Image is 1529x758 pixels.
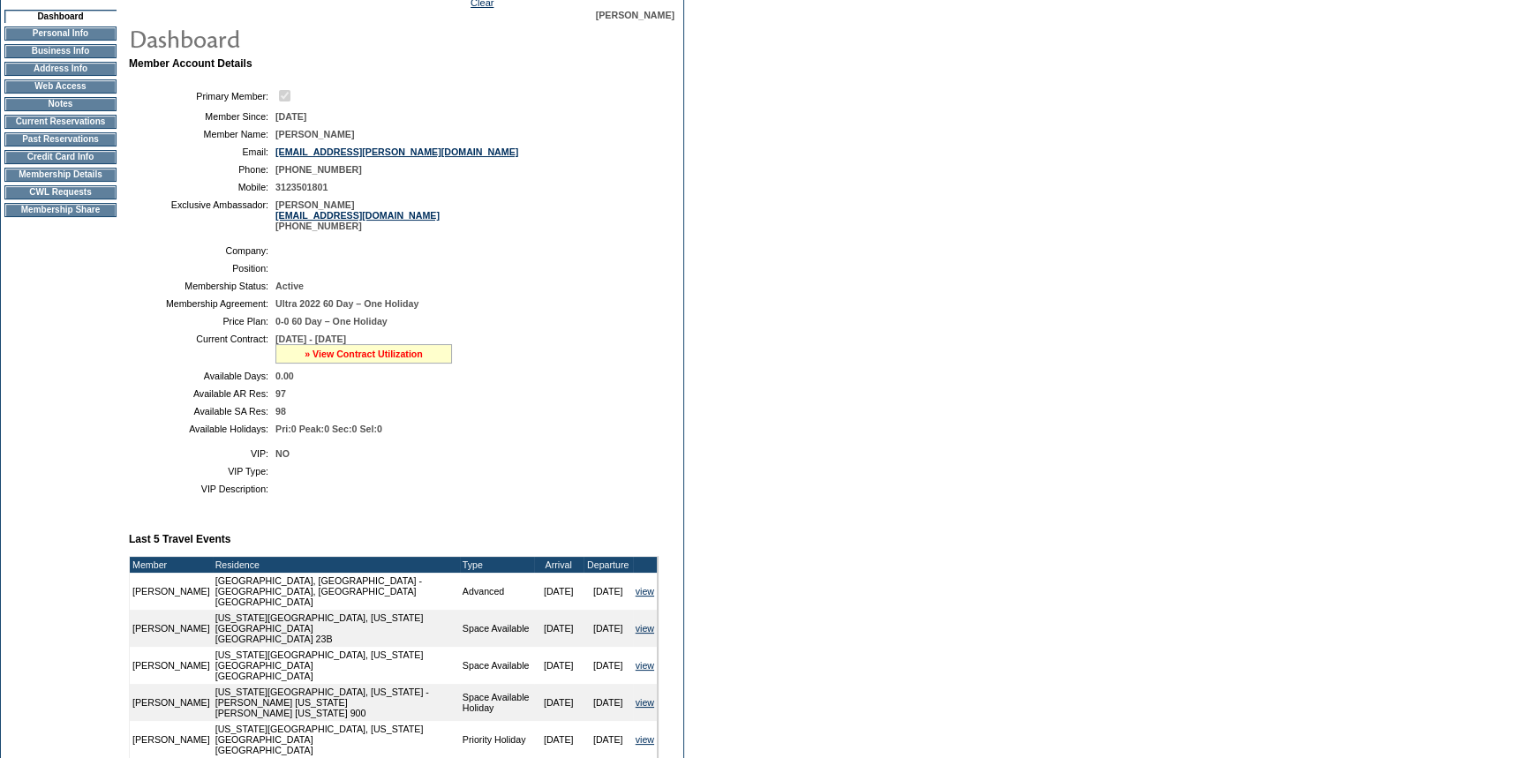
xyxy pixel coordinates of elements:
td: [DATE] [534,684,584,721]
td: [DATE] [584,647,633,684]
td: [US_STATE][GEOGRAPHIC_DATA], [US_STATE][GEOGRAPHIC_DATA] [GEOGRAPHIC_DATA] 23B [213,610,460,647]
td: Advanced [460,573,534,610]
a: [EMAIL_ADDRESS][DOMAIN_NAME] [275,210,440,221]
td: [DATE] [534,647,584,684]
a: [EMAIL_ADDRESS][PERSON_NAME][DOMAIN_NAME] [275,146,518,157]
span: [PERSON_NAME] [596,10,674,20]
span: 0-0 60 Day – One Holiday [275,316,388,326]
a: » View Contract Utilization [305,349,423,359]
td: Member [130,557,213,573]
td: VIP Description: [136,484,268,494]
span: 97 [275,388,286,399]
a: view [636,623,654,634]
td: Phone: [136,164,268,175]
a: view [636,734,654,745]
span: 98 [275,406,286,417]
td: Membership Details [4,168,117,182]
td: [GEOGRAPHIC_DATA], [GEOGRAPHIC_DATA] - [GEOGRAPHIC_DATA], [GEOGRAPHIC_DATA] [GEOGRAPHIC_DATA] [213,573,460,610]
span: Pri:0 Peak:0 Sec:0 Sel:0 [275,424,382,434]
td: Exclusive Ambassador: [136,199,268,231]
span: [DATE] [275,111,306,122]
span: [DATE] - [DATE] [275,334,346,344]
span: Ultra 2022 60 Day – One Holiday [275,298,418,309]
td: [PERSON_NAME] [130,684,213,721]
td: [DATE] [584,610,633,647]
td: Past Reservations [4,132,117,146]
span: [PERSON_NAME] [275,129,354,139]
td: Personal Info [4,26,117,41]
td: Member Since: [136,111,268,122]
td: [DATE] [534,573,584,610]
td: Departure [584,557,633,573]
td: Web Access [4,79,117,94]
td: [PERSON_NAME] [130,721,213,758]
img: pgTtlDashboard.gif [128,20,481,56]
td: Dashboard [4,10,117,23]
td: Type [460,557,534,573]
span: NO [275,448,290,459]
td: VIP Type: [136,466,268,477]
td: Space Available [460,647,534,684]
td: Member Name: [136,129,268,139]
td: Email: [136,146,268,157]
td: [DATE] [584,721,633,758]
td: Available Holidays: [136,424,268,434]
td: Current Reservations [4,115,117,129]
td: Space Available [460,610,534,647]
td: Company: [136,245,268,256]
a: view [636,697,654,708]
td: Current Contract: [136,334,268,364]
span: Active [275,281,304,291]
span: 0.00 [275,371,294,381]
td: Membership Share [4,203,117,217]
td: [DATE] [584,684,633,721]
td: [DATE] [534,721,584,758]
td: Notes [4,97,117,111]
td: Address Info [4,62,117,76]
td: Primary Member: [136,87,268,104]
span: [PERSON_NAME] [PHONE_NUMBER] [275,199,440,231]
td: [US_STATE][GEOGRAPHIC_DATA], [US_STATE][GEOGRAPHIC_DATA] [GEOGRAPHIC_DATA] [213,721,460,758]
td: Business Info [4,44,117,58]
td: Available SA Res: [136,406,268,417]
td: Residence [213,557,460,573]
td: Mobile: [136,182,268,192]
td: Available Days: [136,371,268,381]
td: [PERSON_NAME] [130,647,213,684]
td: Membership Status: [136,281,268,291]
td: [DATE] [534,610,584,647]
td: [DATE] [584,573,633,610]
td: CWL Requests [4,185,117,199]
td: [PERSON_NAME] [130,573,213,610]
td: Priority Holiday [460,721,534,758]
a: view [636,586,654,597]
td: VIP: [136,448,268,459]
td: [US_STATE][GEOGRAPHIC_DATA], [US_STATE] - [PERSON_NAME] [US_STATE] [PERSON_NAME] [US_STATE] 900 [213,684,460,721]
b: Member Account Details [129,57,252,70]
td: Position: [136,263,268,274]
a: view [636,660,654,671]
td: Credit Card Info [4,150,117,164]
td: Price Plan: [136,316,268,326]
td: [PERSON_NAME] [130,610,213,647]
td: Arrival [534,557,584,573]
td: [US_STATE][GEOGRAPHIC_DATA], [US_STATE][GEOGRAPHIC_DATA] [GEOGRAPHIC_DATA] [213,647,460,684]
b: Last 5 Travel Events [129,533,230,545]
span: 3123501801 [275,182,328,192]
td: Membership Agreement: [136,298,268,309]
span: [PHONE_NUMBER] [275,164,362,175]
td: Available AR Res: [136,388,268,399]
td: Space Available Holiday [460,684,534,721]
